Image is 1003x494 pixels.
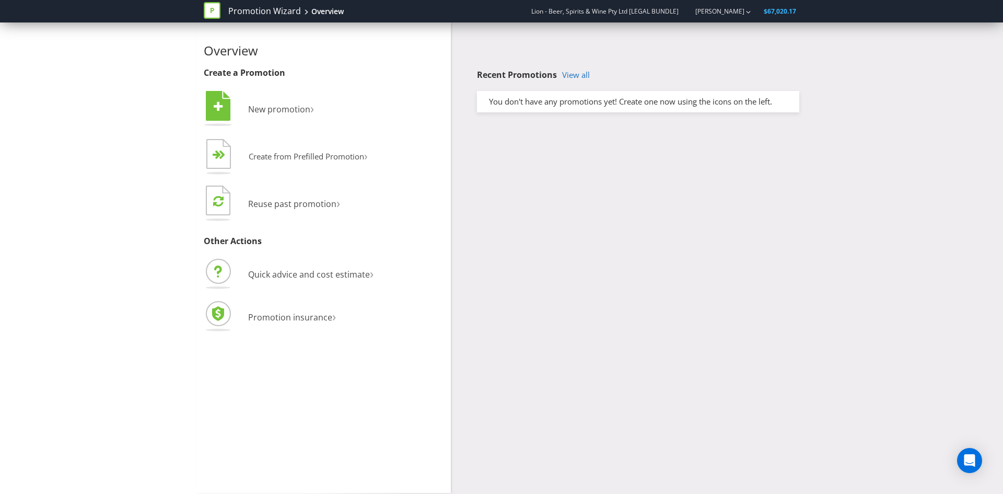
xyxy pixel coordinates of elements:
button: Create from Prefilled Promotion› [204,136,368,178]
span: › [370,265,374,282]
span: Quick advice and cost estimate [248,269,370,280]
a: View all [562,71,590,79]
span: Create from Prefilled Promotion [249,151,364,162]
div: Overview [311,6,344,17]
span: › [336,194,340,211]
tspan:  [214,101,223,112]
span: › [332,307,336,325]
span: Promotion insurance [248,312,332,323]
span: › [364,147,368,164]
tspan:  [213,195,224,207]
a: Quick advice and cost estimate› [204,269,374,280]
span: › [310,99,314,117]
h3: Other Actions [204,237,443,246]
div: Open Intercom Messenger [957,448,982,473]
h2: Overview [204,44,443,58]
span: $67,020.17 [764,7,796,16]
span: New promotion [248,104,310,115]
h3: Create a Promotion [204,68,443,78]
a: [PERSON_NAME] [685,7,744,16]
span: Lion - Beer, Spirits & Wine Pty Ltd [LEGAL BUNDLE] [531,7,679,16]
div: You don't have any promotions yet! Create one now using the icons on the left. [481,96,795,107]
span: Reuse past promotion [248,198,336,210]
span: Recent Promotions [477,69,557,81]
a: Promotion Wizard [228,5,301,17]
a: Promotion insurance› [204,312,336,323]
tspan:  [219,150,226,160]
